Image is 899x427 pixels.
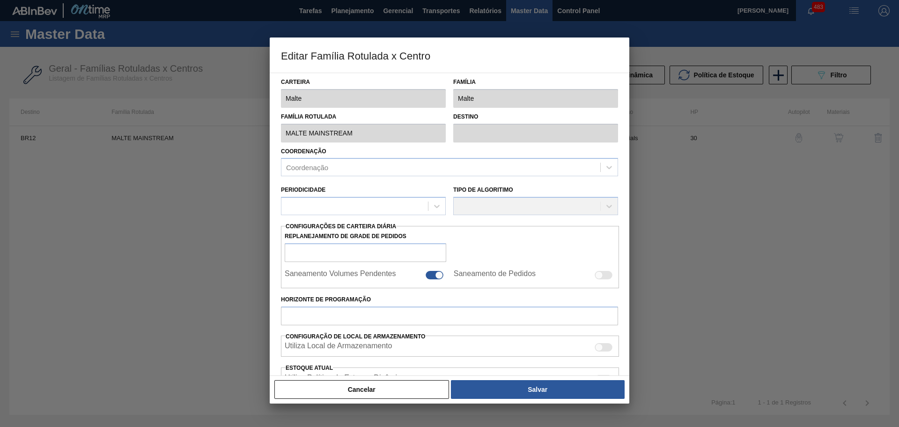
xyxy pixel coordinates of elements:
[285,374,405,385] label: Quando ativada, o sistema irá usar os estoques usando a Política de Estoque Dinâmica.
[454,270,536,281] label: Saneamento de Pedidos
[451,380,625,399] button: Salvar
[270,37,629,73] h3: Editar Família Rotulada x Centro
[281,293,618,307] label: Horizonte de Programação
[281,75,446,89] label: Carteira
[281,187,325,193] label: Periodicidade
[281,110,446,124] label: Família Rotulada
[285,342,392,353] label: Quando ativada, o sistema irá exibir os estoques de diferentes locais de armazenamento.
[274,380,449,399] button: Cancelar
[285,270,396,281] label: Saneamento Volumes Pendentes
[286,164,328,172] div: Coordenação
[286,223,396,230] span: Configurações de Carteira Diária
[286,365,333,371] label: Estoque Atual
[281,148,326,155] label: Coordenação
[453,110,618,124] label: Destino
[453,75,618,89] label: Família
[286,333,425,340] span: Configuração de Local de Armazenamento
[285,230,446,243] label: Replanejamento de Grade de Pedidos
[453,187,513,193] label: Tipo de Algoritimo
